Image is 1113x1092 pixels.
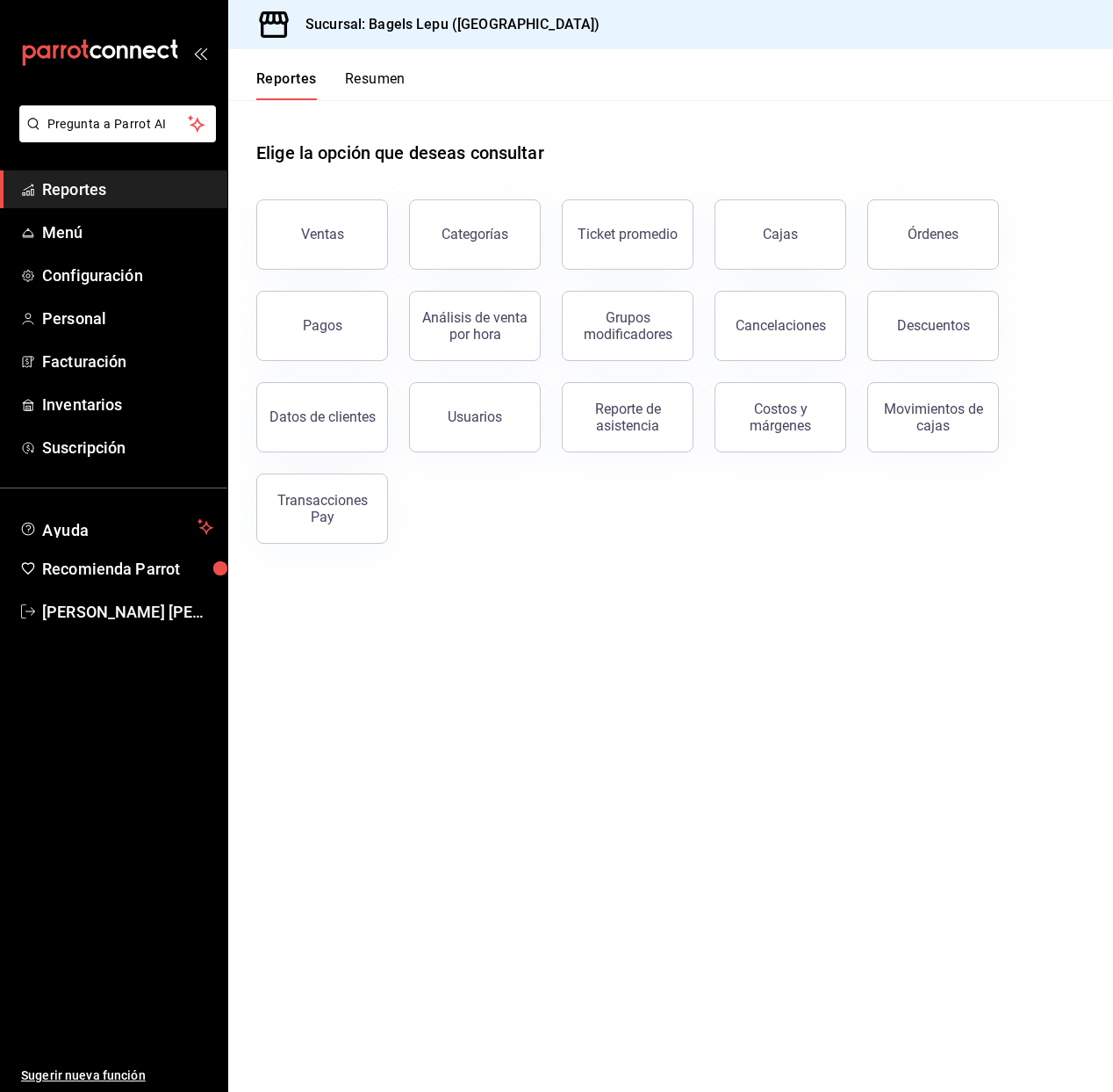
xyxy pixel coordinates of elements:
[448,409,502,425] div: Usuarios
[562,291,693,361] button: Grupos modificadores
[42,350,213,373] span: Facturación
[256,199,388,270] button: Ventas
[409,291,541,361] button: Análisis de venta por hora
[714,291,846,361] button: Cancelaciones
[47,115,189,134] span: Pregunta a Parrot AI
[42,393,213,416] span: Inventarios
[256,70,406,100] div: navigation tabs
[268,492,377,525] div: Transacciones Pay
[256,140,544,166] h1: Elige la opción que deseas consultar
[256,70,317,100] button: Reportes
[42,177,213,201] span: Reportes
[714,199,846,270] a: Cajas
[301,226,344,242] div: Ventas
[562,382,693,452] button: Reporte de asistencia
[345,70,406,100] button: Resumen
[867,382,999,452] button: Movimientos de cajas
[867,291,999,361] button: Descuentos
[303,317,342,334] div: Pagos
[42,557,213,581] span: Recomienda Parrot
[562,199,693,270] button: Ticket promedio
[573,309,682,343] div: Grupos modificadores
[42,307,213,330] span: Personal
[19,105,216,142] button: Pregunta a Parrot AI
[269,409,376,425] div: Datos de clientes
[42,517,190,538] span: Ayuda
[12,127,216,146] a: Pregunta a Parrot AI
[409,199,541,270] button: Categorías
[21,1067,213,1085] span: Sugerir nueva función
[409,382,541,452] button: Usuarios
[42,221,213,244] span: Menú
[256,474,388,544] button: Transacciones Pay
[736,317,826,334] div: Cancelaciones
[42,264,213,287] span: Configuración
[867,199,999,270] button: Órdenes
[726,401,835,434] div: Costos y márgenes
[897,317,970,334] div: Descuentos
[42,600,213,624] span: [PERSON_NAME] [PERSON_NAME]
[714,382,846,452] button: Costos y márgenes
[291,14,600,35] h3: Sucursal: Bagels Lepu ([GEOGRAPHIC_DATA])
[573,401,682,434] div: Reporte de asistencia
[193,46,207,60] button: open_drawer_menu
[908,226,959,242] div: Órdenes
[256,382,388,452] button: Datos de clientes
[256,291,388,361] button: Pagos
[879,401,987,434] div: Movimientos de cajas
[42,436,213,459] span: Suscripción
[420,309,529,343] div: Análisis de venta por hora
[578,226,678,242] div: Ticket promedio
[763,224,799,245] div: Cajas
[442,226,508,242] div: Categorías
